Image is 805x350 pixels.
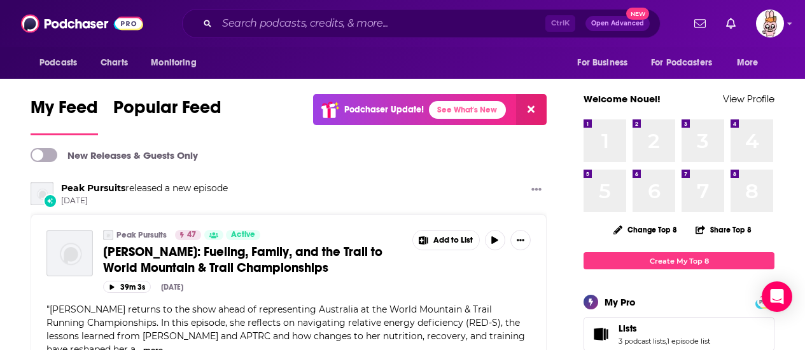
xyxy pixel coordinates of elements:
[762,281,792,312] div: Open Intercom Messenger
[568,51,643,75] button: open menu
[103,230,113,240] img: Peak Pursuits
[113,97,221,126] span: Popular Feed
[510,230,531,250] button: Show More Button
[626,8,649,20] span: New
[584,93,661,105] a: Welcome Nouel!
[526,182,547,198] button: Show More Button
[43,194,57,208] div: New Episode
[756,10,784,37] button: Show profile menu
[151,54,196,72] span: Monitoring
[116,230,167,240] a: Peak Pursuits
[61,196,228,206] span: [DATE]
[667,337,710,346] a: 1 episode list
[217,13,545,34] input: Search podcasts, credits, & more...
[429,101,506,119] a: See What's New
[577,54,627,72] span: For Business
[584,252,774,269] a: Create My Top 8
[737,54,759,72] span: More
[31,97,98,135] a: My Feed
[92,51,136,75] a: Charts
[113,97,221,135] a: Popular Feed
[46,230,93,276] img: Trish McKibbin: Fueling, Family, and the Trail to World Mountain & Trail Championships
[606,222,685,238] button: Change Top 8
[756,10,784,37] img: User Profile
[757,297,773,306] a: PRO
[723,93,774,105] a: View Profile
[103,244,403,276] a: [PERSON_NAME]: Fueling, Family, and the Trail to World Mountain & Trail Championships
[175,230,201,240] a: 47
[588,325,613,343] a: Lists
[619,323,710,334] a: Lists
[31,97,98,126] span: My Feed
[142,51,213,75] button: open menu
[721,13,741,34] a: Show notifications dropdown
[182,9,661,38] div: Search podcasts, credits, & more...
[666,337,667,346] span: ,
[757,297,773,307] span: PRO
[619,323,637,334] span: Lists
[101,54,128,72] span: Charts
[61,182,125,194] a: Peak Pursuits
[695,217,752,242] button: Share Top 8
[161,283,183,292] div: [DATE]
[605,296,636,308] div: My Pro
[21,11,143,36] img: Podchaser - Follow, Share and Rate Podcasts
[31,182,53,205] img: Peak Pursuits
[39,54,77,72] span: Podcasts
[591,20,644,27] span: Open Advanced
[226,230,260,240] a: Active
[545,15,575,32] span: Ctrl K
[619,337,666,346] a: 3 podcast lists
[231,229,255,241] span: Active
[756,10,784,37] span: Logged in as Nouel
[187,229,196,241] span: 47
[651,54,712,72] span: For Podcasters
[61,182,228,194] h3: released a new episode
[103,244,382,276] span: [PERSON_NAME]: Fueling, Family, and the Trail to World Mountain & Trail Championships
[643,51,731,75] button: open menu
[103,281,151,293] button: 39m 3s
[344,104,424,115] p: Podchaser Update!
[31,148,198,162] a: New Releases & Guests Only
[31,51,94,75] button: open menu
[433,236,473,245] span: Add to List
[413,231,479,250] button: Show More Button
[689,13,711,34] a: Show notifications dropdown
[585,16,650,31] button: Open AdvancedNew
[728,51,774,75] button: open menu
